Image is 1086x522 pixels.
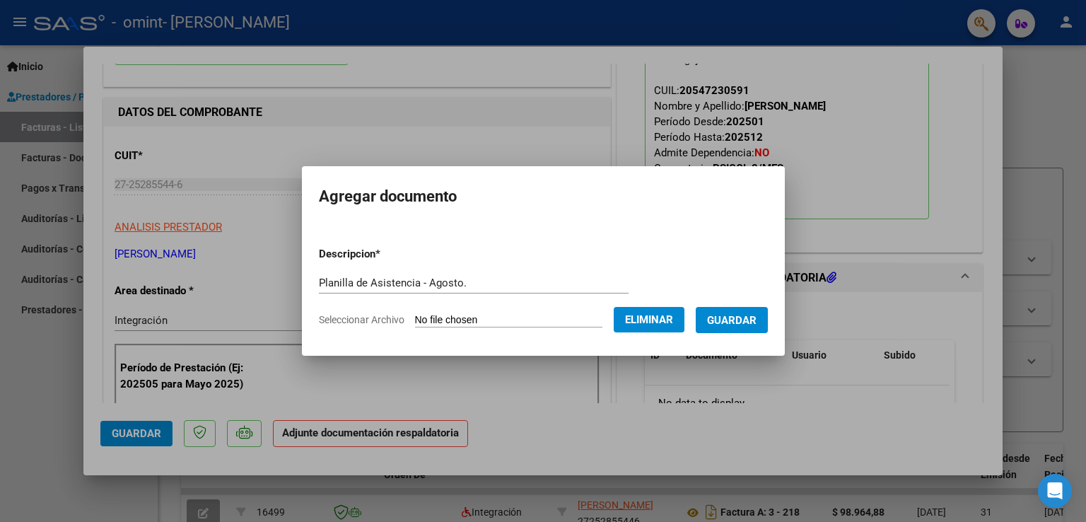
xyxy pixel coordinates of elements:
span: Guardar [707,314,757,327]
span: Seleccionar Archivo [319,314,404,325]
p: Descripcion [319,246,454,262]
button: Eliminar [614,307,684,332]
h2: Agregar documento [319,183,768,210]
span: Eliminar [625,313,673,326]
div: Open Intercom Messenger [1038,474,1072,508]
button: Guardar [696,307,768,333]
